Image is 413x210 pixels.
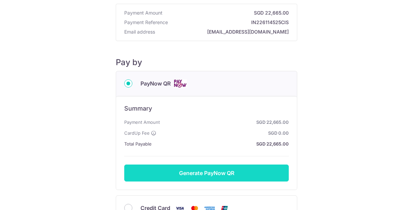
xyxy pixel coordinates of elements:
strong: SGD 22,665.00 [154,140,289,148]
strong: [EMAIL_ADDRESS][DOMAIN_NAME] [158,28,289,35]
span: PayNow QR [140,79,171,88]
h5: Pay by [116,57,297,68]
button: Generate PayNow QR [124,165,289,182]
h6: Summary [124,104,289,113]
span: Payment Amount [124,9,162,16]
span: Payment Reference [124,19,168,26]
span: CardUp Fee [124,129,150,137]
img: Cards logo [173,79,187,88]
strong: SGD 22,665.00 [162,118,289,126]
span: Payment Amount [124,118,160,126]
strong: IN226114525CIS [171,19,289,26]
strong: SGD 22,665.00 [165,9,289,16]
div: PayNow QR Cards logo [124,79,289,88]
strong: SGD 0.00 [159,129,289,137]
span: Email address [124,28,155,35]
span: Total Payable [124,140,152,148]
